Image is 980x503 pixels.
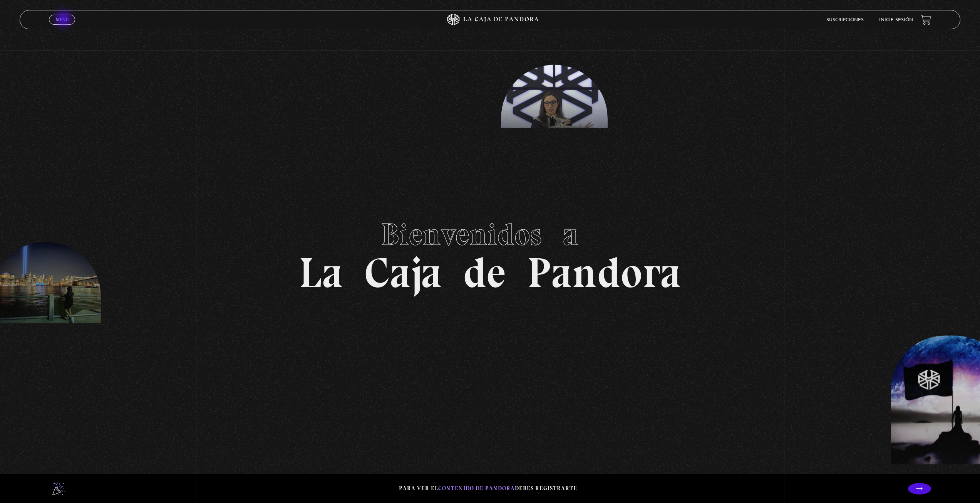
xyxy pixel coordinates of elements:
span: contenido de Pandora [438,485,515,492]
a: View your shopping cart [921,15,931,25]
p: Para ver el debes registrarte [399,483,577,494]
h1: La Caja de Pandora [299,209,681,294]
span: Menu [56,17,69,22]
a: Inicie sesión [879,18,913,22]
a: Suscripciones [826,18,864,22]
span: Bienvenidos a [381,216,600,253]
span: Cerrar [53,24,71,29]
